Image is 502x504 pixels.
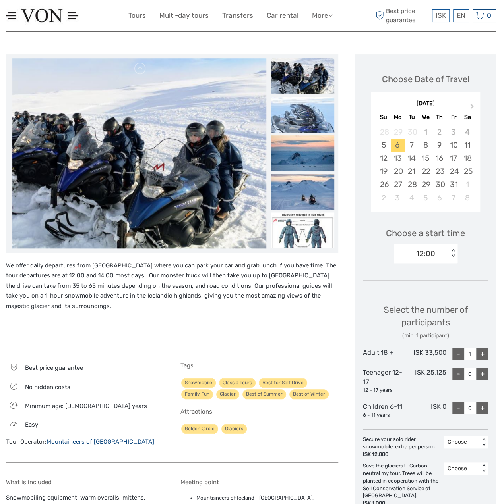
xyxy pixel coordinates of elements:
[363,368,405,394] div: Teenager 12-17
[446,125,460,139] div: Not available Friday, October 3rd, 2025
[312,10,333,21] a: More
[363,451,440,458] div: ISK 12,000
[419,165,432,178] div: Choose Wednesday, October 22nd, 2025
[11,14,90,20] p: We're away right now. Please check back later!
[486,12,492,19] span: 0
[391,125,405,139] div: Not available Monday, September 29th, 2025
[419,139,432,152] div: Choose Wednesday, October 8th, 2025
[363,304,488,340] div: Select the number of participants
[363,412,405,419] div: 6 - 11 years
[363,332,488,340] div: (min. 1 participant)
[432,139,446,152] div: Choose Thursday, October 9th, 2025
[460,152,474,165] div: Choose Saturday, October 18th, 2025
[405,139,419,152] div: Choose Tuesday, October 7th, 2025
[391,112,405,123] div: Mo
[259,378,307,388] a: Best for Self Drive
[271,212,334,248] img: 0b2dc18640e749cc9db9f0ec22847144_slider_thumbnail.jpeg
[363,436,444,458] div: Secure your solo rider snowmobile, extra per person.
[271,174,334,210] img: c2e20eff45dc4971b2cb68c02d4f1ced_slider_thumbnail.jpg
[219,378,256,388] a: Classic Tours
[25,421,38,428] span: Easy
[25,402,147,410] span: Minimum age: [DEMOGRAPHIC_DATA] years
[6,438,164,446] div: Tour Operator:
[363,387,405,394] div: 12 - 17 years
[391,152,405,165] div: Choose Monday, October 13th, 2025
[405,125,419,139] div: Not available Tuesday, September 30th, 2025
[419,152,432,165] div: Choose Wednesday, October 15th, 2025
[181,378,216,388] a: Snowmobile
[376,178,390,191] div: Choose Sunday, October 26th, 2025
[419,178,432,191] div: Choose Wednesday, October 29th, 2025
[446,152,460,165] div: Choose Friday, October 17th, 2025
[373,125,477,204] div: month 2025-10
[180,362,338,369] h5: Tags
[452,348,464,360] div: -
[432,125,446,139] div: Not available Thursday, October 2nd, 2025
[222,10,253,21] a: Transfers
[405,348,446,360] div: ISK 33,500
[452,402,464,414] div: -
[448,465,476,473] div: Choose
[271,97,334,133] img: a662909e57874bb8a24ac8d14b57afe6_slider_thumbnail.jpg
[376,139,390,152] div: Choose Sunday, October 5th, 2025
[47,438,154,445] a: Mountaineers of [GEOGRAPHIC_DATA]
[382,73,469,85] div: Choose Date of Travel
[432,165,446,178] div: Choose Thursday, October 23rd, 2025
[267,10,298,21] a: Car rental
[405,152,419,165] div: Choose Tuesday, October 14th, 2025
[448,438,476,446] div: Choose
[432,152,446,165] div: Choose Thursday, October 16th, 2025
[450,249,456,258] div: < >
[405,178,419,191] div: Choose Tuesday, October 28th, 2025
[391,139,405,152] div: Choose Monday, October 6th, 2025
[460,139,474,152] div: Choose Saturday, October 11th, 2025
[376,165,390,178] div: Choose Sunday, October 19th, 2025
[405,191,419,204] div: Choose Tuesday, November 4th, 2025
[376,112,390,123] div: Su
[419,112,432,123] div: We
[481,438,487,446] div: < >
[181,424,218,434] a: Golden Circle
[476,402,488,414] div: +
[460,178,474,191] div: Choose Saturday, November 1st, 2025
[376,191,390,204] div: Choose Sunday, November 2nd, 2025
[446,191,460,204] div: Choose Friday, November 7th, 2025
[391,165,405,178] div: Choose Monday, October 20th, 2025
[467,102,479,114] button: Next Month
[6,479,164,486] h5: What is included
[405,112,419,123] div: Tu
[128,10,146,21] a: Tours
[7,402,19,408] span: 6
[363,348,405,360] div: Adult 18 +
[419,191,432,204] div: Choose Wednesday, November 5th, 2025
[374,7,430,24] span: Best price guarantee
[12,58,267,249] img: d1103596fe434076894fede8ef681890_main_slider.jpg
[159,10,209,21] a: Multi-day tours
[180,479,338,486] h5: Meeting point
[460,112,474,123] div: Sa
[460,165,474,178] div: Choose Saturday, October 25th, 2025
[446,165,460,178] div: Choose Friday, October 24th, 2025
[289,389,329,399] a: Best of Winter
[25,383,70,391] span: No hidden costs
[221,424,247,434] a: Glaciers
[416,248,435,259] div: 12:00
[476,368,488,380] div: +
[405,165,419,178] div: Choose Tuesday, October 21st, 2025
[446,178,460,191] div: Choose Friday, October 31st, 2025
[446,112,460,123] div: Fr
[376,152,390,165] div: Choose Sunday, October 12th, 2025
[391,178,405,191] div: Choose Monday, October 27th, 2025
[242,389,286,399] a: Best of Summer
[476,348,488,360] div: +
[432,191,446,204] div: Choose Thursday, November 6th, 2025
[271,135,334,171] img: 159892f02703465eb6f1aca5f83bbc69_slider_thumbnail.jpg
[460,191,474,204] div: Choose Saturday, November 8th, 2025
[6,6,79,25] img: 1574-8e98ae90-1d34-46d6-9ccb-78f4724058c1_logo_small.jpg
[216,389,239,399] a: Glacier
[271,58,334,94] img: d1103596fe434076894fede8ef681890_slider_thumbnail.jpg
[432,178,446,191] div: Choose Thursday, October 30th, 2025
[391,191,405,204] div: Choose Monday, November 3rd, 2025
[419,125,432,139] div: Not available Wednesday, October 1st, 2025
[180,408,338,415] h5: Attractions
